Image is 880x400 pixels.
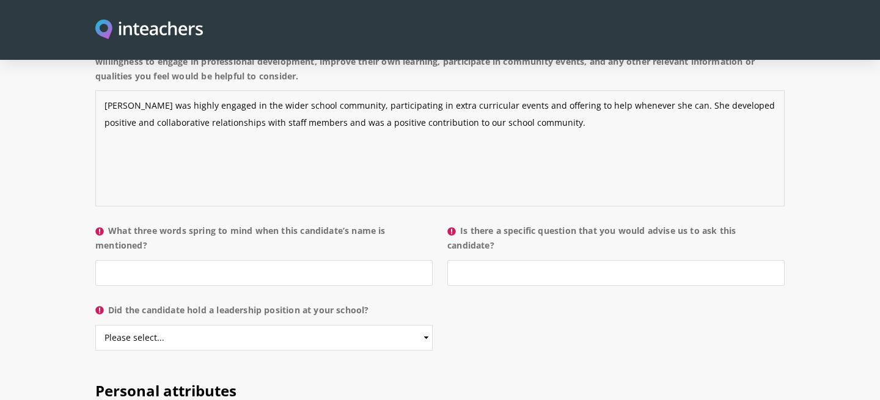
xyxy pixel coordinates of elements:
[447,224,785,260] label: Is there a specific question that you would advise us to ask this candidate?
[95,20,203,41] a: Visit this site's homepage
[95,20,203,41] img: Inteachers
[95,303,433,325] label: Did the candidate hold a leadership position at your school?
[95,40,785,91] label: Please use this section to add any supplementary information, including a summary of the candidat...
[95,224,433,260] label: What three words spring to mind when this candidate’s name is mentioned?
